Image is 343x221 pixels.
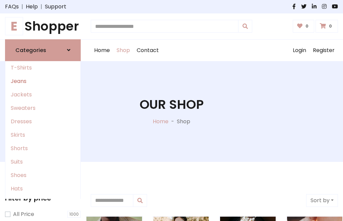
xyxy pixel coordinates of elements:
h5: Filter by price [5,194,81,202]
a: Shoes [5,169,80,182]
a: 0 [316,20,338,33]
span: 0 [304,23,310,29]
span: 0 [327,23,334,29]
a: T-Shirts [5,61,80,75]
p: - [168,118,177,126]
a: Jackets [5,88,80,101]
a: Hats [5,182,80,195]
a: Shop [113,40,133,61]
a: Sweaters [5,101,80,115]
a: Suits [5,155,80,169]
label: All Price [13,210,34,218]
a: Support [45,3,66,11]
span: 1000 [67,211,81,218]
a: Login [289,40,310,61]
h1: Shopper [5,19,81,34]
span: | [38,3,45,11]
a: FAQs [5,3,19,11]
span: | [19,3,26,11]
span: E [5,17,23,35]
a: Shorts [5,142,80,155]
p: Shop [177,118,190,126]
a: Home [91,40,113,61]
a: Skirts [5,128,80,142]
a: EShopper [5,19,81,34]
a: Home [153,118,168,125]
a: Jeans [5,75,80,88]
h1: Our Shop [140,97,204,112]
a: Dresses [5,115,80,128]
a: 0 [293,20,315,33]
a: Categories [5,39,81,61]
h6: Categories [15,47,46,53]
a: Contact [133,40,162,61]
a: Help [26,3,38,11]
a: Register [310,40,338,61]
button: Sort by [306,194,338,207]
